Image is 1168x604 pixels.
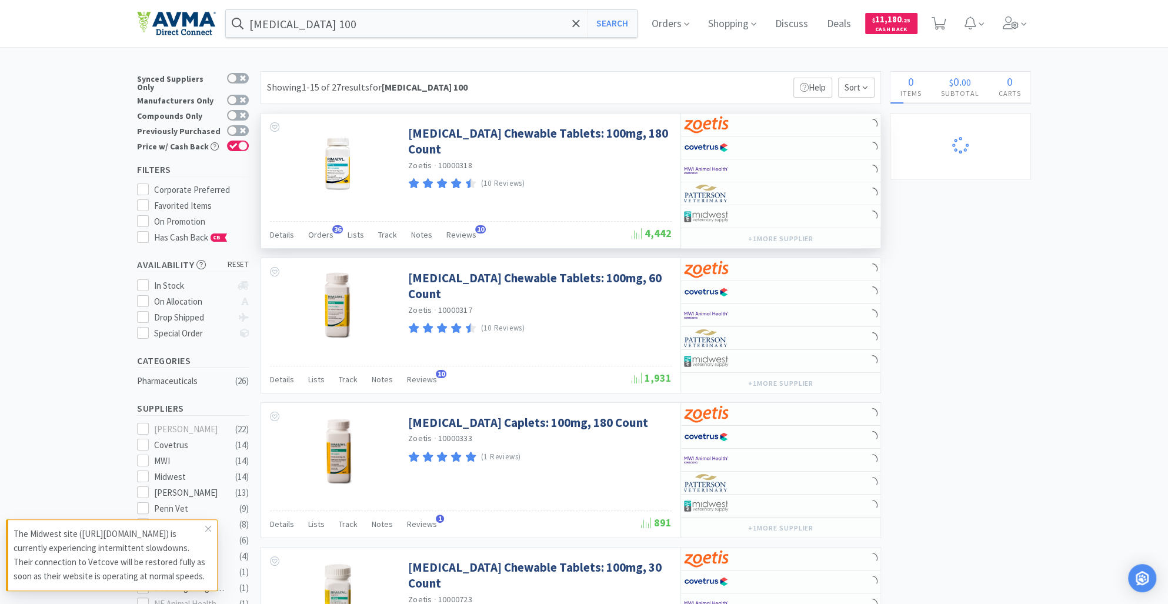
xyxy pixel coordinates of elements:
div: MWI [154,454,227,468]
div: ( 14 ) [235,470,249,484]
span: 0 [953,74,959,89]
button: +1more supplier [742,520,819,536]
p: (1 Reviews) [481,451,521,463]
img: 77fca1acd8b6420a9015268ca798ef17_1.png [684,573,728,590]
span: Has Cash Back [154,232,228,243]
a: [MEDICAL_DATA] Chewable Tablets: 100mg, 180 Count [408,125,669,158]
div: . [931,76,989,88]
span: 10 [475,225,486,233]
span: Orders [308,229,333,240]
strong: [MEDICAL_DATA] 100 [382,81,468,93]
span: 10000333 [438,433,472,443]
p: Help [793,78,832,98]
div: ( 26 ) [235,374,249,388]
a: Discuss [770,19,813,29]
span: 36 [332,225,343,233]
div: ( 6 ) [239,533,249,548]
div: In Stock [154,279,232,293]
div: ( 22 ) [235,422,249,436]
input: Search by item, sku, manufacturer, ingredient, size... [226,10,637,37]
a: Deals [822,19,856,29]
div: ( 1 ) [239,565,249,579]
div: ( 13 ) [235,486,249,500]
img: f6b2451649754179b5b4e0c70c3f7cb0_2.png [684,306,728,324]
span: Lists [308,519,325,529]
img: 769394b776054699ada49a7d1de10d9c_537699.jpeg [299,125,376,202]
a: [MEDICAL_DATA] Chewable Tablets: 100mg, 60 Count [408,270,669,302]
h5: Availability [137,258,249,272]
span: $ [949,76,953,88]
img: 77fca1acd8b6420a9015268ca798ef17_1.png [684,428,728,446]
span: CB [211,234,223,241]
a: Zoetis [408,433,432,443]
div: Showing 1-15 of 27 results [267,80,468,95]
div: [PERSON_NAME] [154,486,227,500]
div: First Vet [154,518,227,532]
span: 11,180 [872,14,910,25]
span: Track [339,519,358,529]
span: 10 [436,370,446,378]
button: +1more supplier [742,231,819,247]
span: 10000317 [438,305,472,315]
button: Search [588,10,636,37]
span: Notes [372,374,393,385]
span: Track [378,229,397,240]
div: Favorited Items [154,199,249,213]
span: Details [270,374,294,385]
span: Reviews [407,374,437,385]
h5: Categories [137,354,249,368]
img: c46893dcf71b4dfb98c29a0aea7e6298_337076.png [281,415,395,491]
div: ( 14 ) [235,454,249,468]
span: Lists [348,229,364,240]
img: 77fca1acd8b6420a9015268ca798ef17_1.png [684,283,728,301]
button: +1more supplier [742,375,819,392]
a: [MEDICAL_DATA] Caplets: 100mg, 180 Count [408,415,648,431]
span: 4,442 [632,226,672,240]
h4: Carts [989,88,1030,99]
img: e4e33dab9f054f5782a47901c742baa9_102.png [137,11,216,36]
span: Track [339,374,358,385]
img: a673e5ab4e5e497494167fe422e9a3ab.png [684,550,728,568]
p: The Midwest site ([URL][DOMAIN_NAME]) is currently experiencing intermittent slowdowns. Their con... [14,527,205,583]
div: On Promotion [154,215,249,229]
img: 4dd14cff54a648ac9e977f0c5da9bc2e_5.png [684,497,728,515]
span: · [434,433,436,443]
img: 88f8dce9e8dc41909aebb3adb598aec1_337070.png [301,270,375,346]
img: a673e5ab4e5e497494167fe422e9a3ab.png [684,405,728,423]
span: · [434,305,436,315]
h5: Suppliers [137,402,249,415]
div: Manufacturers Only [137,95,221,105]
span: 0 [1007,74,1013,89]
div: Pharmaceuticals [137,374,232,388]
div: Penn Vet [154,502,227,516]
a: Zoetis [408,160,432,171]
img: 77fca1acd8b6420a9015268ca798ef17_1.png [684,139,728,156]
div: Corporate Preferred [154,183,249,197]
div: ( 1 ) [239,581,249,595]
p: (10 Reviews) [481,322,525,335]
span: Notes [411,229,432,240]
img: a673e5ab4e5e497494167fe422e9a3ab.png [684,261,728,278]
p: (10 Reviews) [481,178,525,190]
a: $11,180.25Cash Back [865,8,917,39]
div: ( 4 ) [239,549,249,563]
div: ( 9 ) [239,502,249,516]
span: reset [228,259,249,271]
span: . 25 [902,16,910,24]
span: 00 [962,76,971,88]
div: ( 8 ) [239,518,249,532]
span: Notes [372,519,393,529]
div: [PERSON_NAME] [154,422,227,436]
img: f5e969b455434c6296c6d81ef179fa71_3.png [684,474,728,492]
span: Sort [838,78,875,98]
img: 4dd14cff54a648ac9e977f0c5da9bc2e_5.png [684,208,728,225]
a: [MEDICAL_DATA] Chewable Tablets: 100mg, 30 Count [408,559,669,592]
span: Details [270,229,294,240]
span: for [369,81,468,93]
span: $ [872,16,875,24]
a: Zoetis [408,305,432,315]
span: Lists [308,374,325,385]
img: f5e969b455434c6296c6d81ef179fa71_3.png [684,329,728,347]
h5: Filters [137,163,249,176]
div: Special Order [154,326,232,341]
